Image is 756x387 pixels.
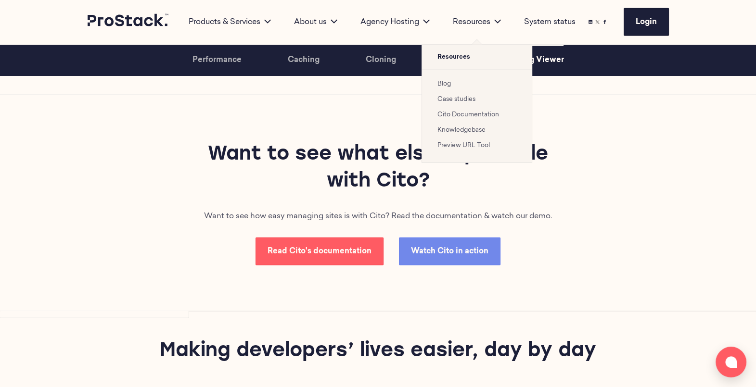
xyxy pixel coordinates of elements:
a: Case studies [437,96,475,102]
div: Resources [441,16,513,28]
a: Login [624,8,669,36]
a: Watch Cito in action [399,237,500,265]
a: Cloning [366,45,396,75]
a: Knowledgebase [437,127,486,133]
span: Login [636,18,657,26]
button: Open chat window [716,347,746,377]
span: Read Cito's documentation [268,248,372,255]
span: Resources [422,45,532,70]
h2: Making developers’ lives easier, day by day [145,338,610,365]
div: Agency Hosting [349,16,441,28]
a: Performance [192,45,242,75]
a: Log Viewer [520,45,564,75]
p: Want to see how easy managing sites is with Cito? Read the documentation & watch our demo. [204,211,552,222]
div: About us [282,16,349,28]
div: Products & Services [177,16,282,28]
a: Cito Documentation [437,112,499,118]
a: Preview URL Tool [437,142,490,149]
a: Blog [437,81,451,87]
a: Read Cito's documentation [256,237,384,265]
a: System status [524,16,576,28]
h2: Want to see what else is possible with Cito? [204,141,552,195]
a: Prostack logo [88,14,169,30]
a: Caching [288,45,320,75]
span: Watch Cito in action [411,248,488,255]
